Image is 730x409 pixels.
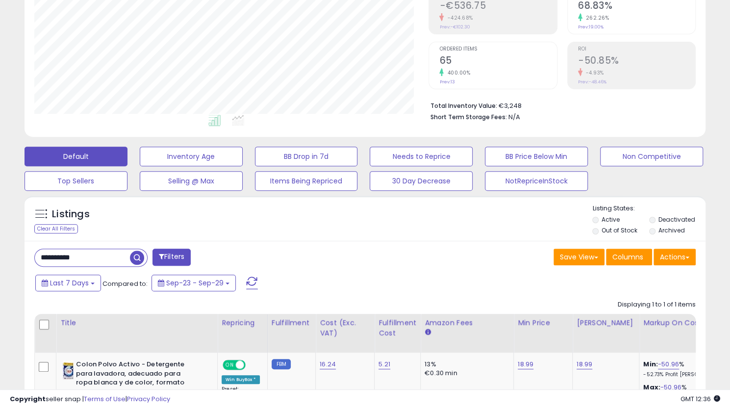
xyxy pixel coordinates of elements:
[10,394,46,404] strong: Copyright
[52,207,90,221] h5: Listings
[244,361,260,369] span: OFF
[578,24,604,30] small: Prev: 19.00%
[578,79,606,85] small: Prev: -48.46%
[140,171,243,191] button: Selling @ Max
[508,112,520,122] span: N/A
[224,361,236,369] span: ON
[222,375,260,384] div: Win BuyBox *
[272,359,291,369] small: FBM
[602,226,637,234] label: Out of Stock
[84,394,126,404] a: Terms of Use
[430,99,688,111] li: €3,248
[439,79,454,85] small: Prev: 13
[430,113,506,121] b: Short Term Storage Fees:
[577,359,592,369] a: 18.99
[439,47,556,52] span: Ordered Items
[425,360,506,369] div: 13%
[439,55,556,68] h2: 65
[582,69,604,77] small: -4.93%
[50,278,89,288] span: Last 7 Days
[606,249,652,265] button: Columns
[602,215,620,224] label: Active
[151,275,236,291] button: Sep-23 - Sep-29
[152,249,191,266] button: Filters
[658,215,695,224] label: Deactivated
[518,359,533,369] a: 18.99
[34,224,78,233] div: Clear All Filters
[378,359,390,369] a: 5.21
[222,318,263,328] div: Repricing
[60,318,213,328] div: Title
[63,360,74,380] img: 51NwvzqwbFL._SL40_.jpg
[425,328,430,337] small: Amazon Fees.
[370,147,473,166] button: Needs to Reprice
[485,147,588,166] button: BB Price Below Min
[378,318,416,338] div: Fulfillment Cost
[578,55,695,68] h2: -50.85%
[425,318,509,328] div: Amazon Fees
[680,394,720,404] span: 2025-10-7 12:36 GMT
[35,275,101,291] button: Last 7 Days
[485,171,588,191] button: NotRepriceInStock
[554,249,604,265] button: Save View
[140,147,243,166] button: Inventory Age
[592,204,705,213] p: Listing States:
[320,318,370,338] div: Cost (Exc. VAT)
[578,47,695,52] span: ROI
[643,318,728,328] div: Markup on Cost
[127,394,170,404] a: Privacy Policy
[272,318,311,328] div: Fulfillment
[658,226,685,234] label: Archived
[658,359,679,369] a: -50.96
[577,318,635,328] div: [PERSON_NAME]
[518,318,568,328] div: Min Price
[643,360,725,378] div: %
[255,171,358,191] button: Items Being Repriced
[643,371,725,378] p: -52.73% Profit [PERSON_NAME]
[612,252,643,262] span: Columns
[25,147,127,166] button: Default
[444,69,470,77] small: 400.00%
[25,171,127,191] button: Top Sellers
[255,147,358,166] button: BB Drop in 7d
[102,279,148,288] span: Compared to:
[430,102,497,110] b: Total Inventory Value:
[618,300,696,309] div: Displaying 1 to 1 of 1 items
[10,395,170,404] div: seller snap | |
[76,360,195,399] b: Colon Polvo Activo - Detergente para lavadora, adecuado para ropa blanca y de color, formato polv...
[166,278,224,288] span: Sep-23 - Sep-29
[320,359,336,369] a: 16.24
[439,24,470,30] small: Prev: -€102.30
[370,171,473,191] button: 30 Day Decrease
[425,369,506,378] div: €0.30 min
[582,14,609,22] small: 262.26%
[643,359,658,369] b: Min:
[654,249,696,265] button: Actions
[600,147,703,166] button: Non Competitive
[444,14,473,22] small: -424.68%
